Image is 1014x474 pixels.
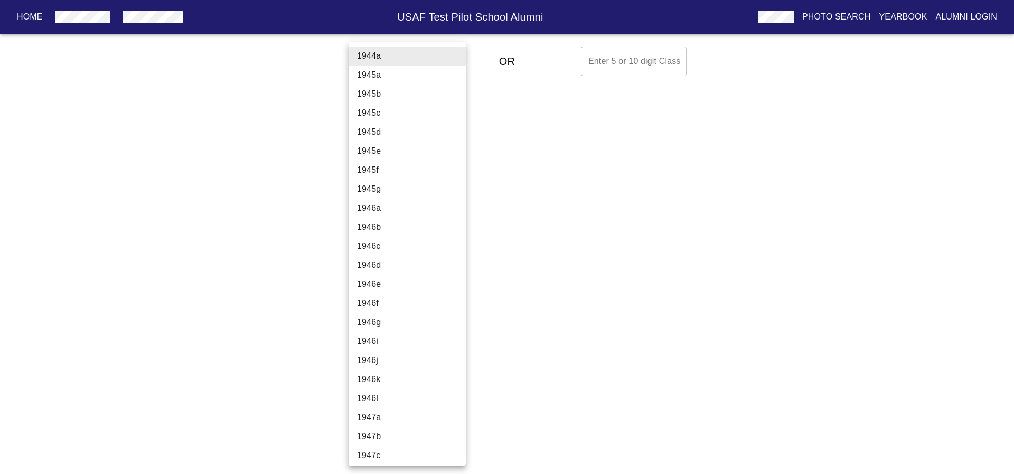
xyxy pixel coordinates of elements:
[349,313,474,332] li: 1946g
[349,256,474,275] li: 1946d
[349,104,474,123] li: 1945c
[349,161,474,180] li: 1945f
[349,408,474,427] li: 1947a
[349,199,474,218] li: 1946a
[349,123,474,142] li: 1945d
[349,294,474,313] li: 1946f
[349,237,474,256] li: 1946c
[349,142,474,161] li: 1945e
[349,351,474,370] li: 1946j
[349,389,474,408] li: 1946l
[349,47,474,66] li: 1944a
[349,218,474,237] li: 1946b
[349,332,474,351] li: 1946i
[349,427,474,446] li: 1947b
[349,85,474,104] li: 1945b
[349,275,474,294] li: 1946e
[349,370,474,389] li: 1946k
[349,66,474,85] li: 1945a
[349,180,474,199] li: 1945g
[349,446,474,465] li: 1947c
